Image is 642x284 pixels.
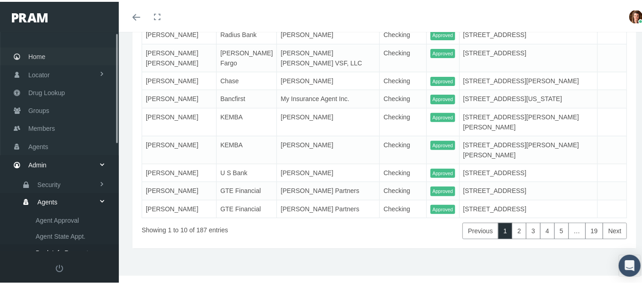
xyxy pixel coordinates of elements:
div: Open Intercom Messenger [619,253,641,275]
span: Agent State Appt. [36,227,85,242]
td: GTE Financial [217,198,277,216]
td: [PERSON_NAME] [142,180,217,198]
span: Agents [37,193,58,208]
td: [STREET_ADDRESS] [459,42,597,70]
img: PRAM_20_x_78.png [12,11,48,21]
span: Approved [430,29,456,38]
td: [STREET_ADDRESS] [459,24,597,43]
td: Chase [217,70,277,88]
td: [PERSON_NAME] Partners [277,198,380,216]
span: Approved [430,167,456,177]
span: Drug Lookup [28,82,65,100]
a: 2 [512,221,526,237]
td: [PERSON_NAME] [277,24,380,43]
td: Checking [380,106,426,134]
td: [PERSON_NAME] [142,134,217,162]
td: Checking [380,180,426,198]
span: Agent Approval [36,211,79,226]
td: Checking [380,198,426,216]
td: [PERSON_NAME] [277,70,380,88]
a: 5 [554,221,569,237]
td: [PERSON_NAME] Partners [277,180,380,198]
a: … [568,221,586,237]
td: Checking [380,42,426,70]
a: 4 [540,221,555,237]
td: [PERSON_NAME] [142,106,217,134]
span: Approved [430,93,456,102]
span: Home [28,46,45,64]
td: [STREET_ADDRESS] [459,162,597,180]
span: Security [37,175,61,191]
span: Approved [430,185,456,194]
td: GTE Financial [217,180,277,198]
span: Bank Info Requests [36,243,91,259]
td: KEMBA [217,134,277,162]
td: [PERSON_NAME] [142,198,217,216]
td: [PERSON_NAME] [PERSON_NAME] VSF, LLC [277,42,380,70]
span: Approved [430,203,456,213]
td: [STREET_ADDRESS][PERSON_NAME][PERSON_NAME] [459,106,597,134]
td: [PERSON_NAME] Fargo [217,42,277,70]
span: Members [28,118,55,135]
a: 1 [498,221,513,237]
td: KEMBA [217,106,277,134]
td: [STREET_ADDRESS][PERSON_NAME][PERSON_NAME] [459,134,597,162]
td: [PERSON_NAME] [PERSON_NAME] [142,42,217,70]
td: [STREET_ADDRESS][PERSON_NAME] [459,70,597,88]
a: Next [603,221,627,237]
a: 3 [526,221,541,237]
td: [PERSON_NAME] [277,162,380,180]
span: Groups [28,100,49,118]
td: U S Bank [217,162,277,180]
a: 19 [585,221,604,237]
td: Checking [380,24,426,43]
td: Checking [380,134,426,162]
td: Checking [380,70,426,88]
span: Admin [28,155,47,172]
td: [PERSON_NAME] [142,70,217,88]
span: Approved [430,139,456,149]
span: Locator [28,64,50,82]
td: [PERSON_NAME] [142,24,217,43]
td: [PERSON_NAME] [142,162,217,180]
td: [PERSON_NAME] [142,88,217,107]
td: Checking [380,162,426,180]
td: My Insurance Agent Inc. [277,88,380,107]
td: [STREET_ADDRESS] [459,198,597,216]
a: Previous [462,221,498,237]
td: Radius Bank [217,24,277,43]
span: Approved [430,47,456,57]
td: [STREET_ADDRESS][US_STATE] [459,88,597,107]
td: [STREET_ADDRESS] [459,180,597,198]
td: Checking [380,88,426,107]
td: [PERSON_NAME] [277,134,380,162]
span: Approved [430,75,456,85]
td: [PERSON_NAME] [277,106,380,134]
td: Bancfirst [217,88,277,107]
span: Approved [430,111,456,121]
span: Agents [28,136,48,154]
